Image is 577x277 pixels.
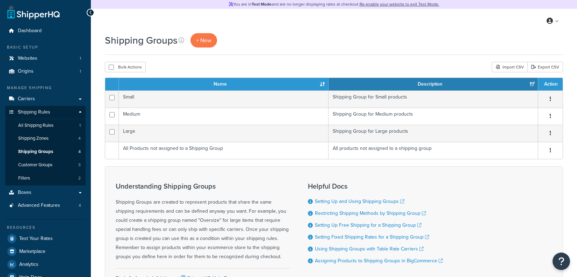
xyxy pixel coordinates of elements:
span: 1 [79,123,81,129]
span: 2 [78,175,81,181]
a: Re-enable your website to exit Test Mode. [360,1,439,7]
span: Carriers [18,96,35,102]
a: Restricting Shipping Methods by Shipping Group [315,210,426,217]
span: Filters [18,175,30,181]
a: Setting Up Free Shipping for a Shipping Group [315,221,421,229]
a: Boxes [5,186,86,199]
li: Websites [5,52,86,65]
span: 4 [78,136,81,141]
a: Origins 1 [5,65,86,78]
a: Setting Up and Using Shipping Groups [315,198,404,205]
td: Shipping Group for Small products [329,90,538,108]
span: 4 [78,149,81,155]
li: Origins [5,65,86,78]
span: 4 [79,203,81,209]
span: Advanced Features [18,203,60,209]
td: All products not assigned to a shipping group [329,142,538,159]
span: Shipping Groups [18,149,53,155]
td: Shipping Group for Medium products [329,108,538,125]
th: Name: activate to sort column ascending [119,78,329,90]
a: Shipping Zones 4 [5,132,86,145]
span: Websites [18,56,37,61]
a: Filters 2 [5,172,86,185]
a: Using Shipping Groups with Table Rate Carriers [315,245,424,253]
button: Bulk Actions [105,62,146,72]
h3: Helpful Docs [308,182,443,190]
li: Filters [5,172,86,185]
a: Dashboard [5,24,86,37]
div: Manage Shipping [5,85,86,91]
span: Marketplace [19,249,45,255]
div: Resources [5,225,86,231]
span: Analytics [19,262,38,268]
span: Origins [18,68,34,74]
button: Open Resource Center [553,253,570,270]
td: All Products not assigned to a Shipping Group [119,142,329,159]
a: Shipping Groups 4 [5,145,86,158]
a: Carriers [5,93,86,105]
li: Advanced Features [5,199,86,212]
span: Customer Groups [18,162,52,168]
span: All Shipping Rules [18,123,53,129]
th: Action [538,78,563,90]
a: Advanced Features 4 [5,199,86,212]
a: Shipping Rules [5,106,86,119]
td: Small [119,90,329,108]
a: + New [190,33,217,48]
a: All Shipping Rules 1 [5,119,86,132]
span: + New [196,36,211,44]
li: Shipping Groups [5,145,86,158]
h3: Understanding Shipping Groups [116,182,290,190]
a: Export CSV [527,62,563,72]
td: Shipping Group for Large products [329,125,538,142]
a: Marketplace [5,245,86,258]
a: Customer Groups 3 [5,159,86,172]
a: Test Your Rates [5,232,86,245]
span: 1 [80,68,81,74]
a: Assigning Products to Shipping Groups in BigCommerce [315,257,443,264]
span: 3 [78,162,81,168]
a: ShipperHQ Home [7,5,60,19]
span: Shipping Rules [18,109,50,115]
li: All Shipping Rules [5,119,86,132]
span: 1 [80,56,81,61]
span: Shipping Zones [18,136,49,141]
th: Description: activate to sort column ascending [329,78,538,90]
h1: Shipping Groups [105,34,178,47]
span: Boxes [18,190,31,196]
a: Analytics [5,258,86,271]
li: Customer Groups [5,159,86,172]
span: Test Your Rates [19,236,53,242]
td: Large [119,125,329,142]
td: Medium [119,108,329,125]
strong: Test Mode [252,1,272,7]
a: Setting Fixed Shipping Rates for a Shipping Group [315,233,429,241]
li: Shipping Rules [5,106,86,185]
div: Shipping Groups are created to represent products that share the same shipping requirements and c... [116,182,290,261]
span: Dashboard [18,28,42,34]
div: Import CSV [492,62,527,72]
div: Basic Setup [5,44,86,50]
li: Shipping Zones [5,132,86,145]
a: Websites 1 [5,52,86,65]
